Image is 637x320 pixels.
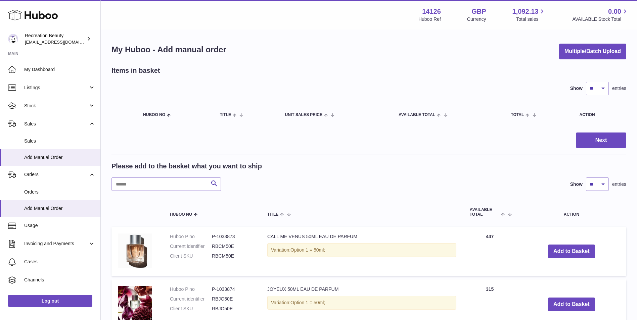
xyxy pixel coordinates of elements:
a: 1,092.13 Total sales [512,7,546,22]
span: Add Manual Order [24,154,95,161]
div: Variation: [267,296,456,310]
span: AVAILABLE Stock Total [572,16,629,22]
span: Huboo no [143,113,165,117]
div: Currency [467,16,486,22]
img: customercare@recreationbeauty.com [8,34,18,44]
button: Add to Basket [548,245,595,258]
label: Show [570,85,583,92]
span: Option 1 = 50ml; [290,300,325,305]
div: Action [580,113,620,117]
a: Log out [8,295,92,307]
span: 0.00 [608,7,621,16]
dd: P-1033874 [212,286,254,292]
span: Sales [24,121,88,127]
dt: Current identifier [170,243,212,250]
span: Sales [24,138,95,144]
dd: P-1033873 [212,233,254,240]
span: Total [511,113,524,117]
a: 0.00 AVAILABLE Stock Total [572,7,629,22]
img: CALL ME VENUS 50ML EAU DE PARFUM [118,233,152,268]
dt: Current identifier [170,296,212,302]
span: Stock [24,103,88,109]
h2: Items in basket [111,66,160,75]
span: Title [267,212,278,217]
span: Unit Sales Price [285,113,322,117]
button: Add to Basket [548,298,595,311]
strong: 14126 [422,7,441,16]
dt: Huboo P no [170,286,212,292]
dd: RBJO50E [212,296,254,302]
dt: Client SKU [170,253,212,259]
dd: RBJO50E [212,306,254,312]
th: Action [517,201,626,223]
span: entries [612,85,626,92]
button: Multiple/Batch Upload [559,44,626,59]
span: Option 1 = 50ml; [290,247,325,253]
td: CALL ME VENUS 50ML EAU DE PARFUM [261,227,463,276]
span: Add Manual Order [24,205,95,212]
td: 447 [463,227,517,276]
span: Title [220,113,231,117]
div: Huboo Ref [418,16,441,22]
div: Variation: [267,243,456,257]
dt: Client SKU [170,306,212,312]
dt: Huboo P no [170,233,212,240]
span: Huboo no [170,212,192,217]
span: Orders [24,171,88,178]
span: Orders [24,189,95,195]
dd: RBCM50E [212,243,254,250]
span: entries [612,181,626,188]
dd: RBCM50E [212,253,254,259]
span: AVAILABLE Total [470,208,500,216]
span: [EMAIL_ADDRESS][DOMAIN_NAME] [25,39,99,45]
span: Channels [24,277,95,283]
span: My Dashboard [24,66,95,73]
div: Recreation Beauty [25,33,85,45]
span: Usage [24,222,95,229]
label: Show [570,181,583,188]
span: Listings [24,85,88,91]
span: Invoicing and Payments [24,241,88,247]
h1: My Huboo - Add manual order [111,44,226,55]
span: 1,092.13 [512,7,539,16]
span: Total sales [516,16,546,22]
span: AVAILABLE Total [399,113,435,117]
strong: GBP [471,7,486,16]
span: Cases [24,259,95,265]
button: Next [576,132,626,148]
h2: Please add to the basket what you want to ship [111,162,262,171]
